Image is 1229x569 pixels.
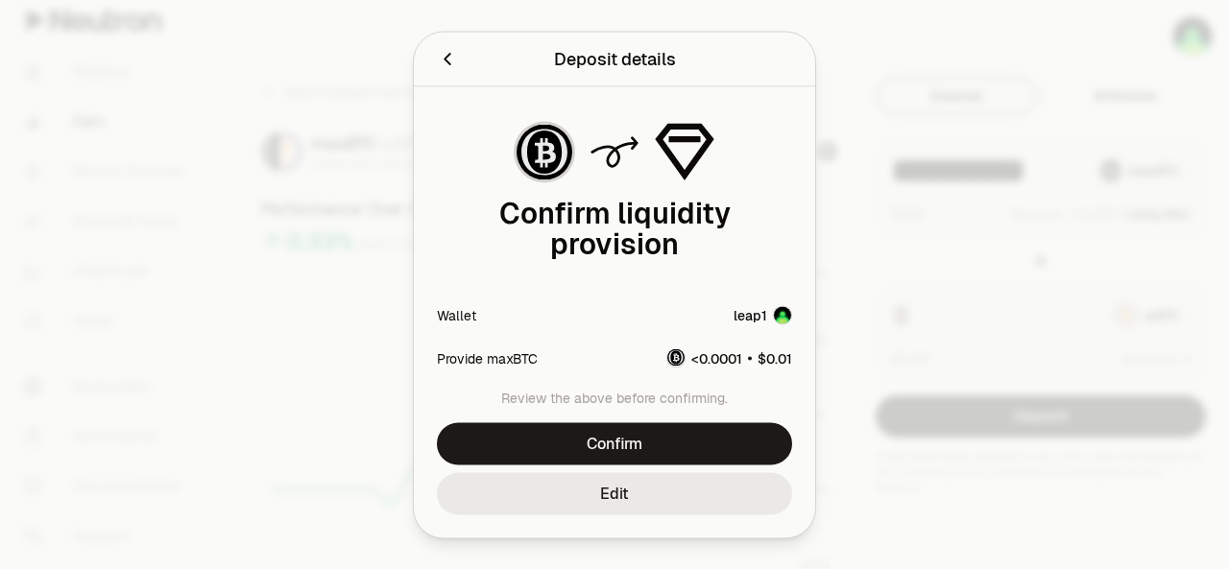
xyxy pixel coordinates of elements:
[734,305,767,324] div: leap1
[734,305,792,324] button: leap1Account Image
[437,388,792,407] div: Review the above before confirming.
[437,472,792,514] button: Edit
[774,306,791,323] img: Account Image
[437,305,476,324] div: Wallet
[437,348,538,367] div: Provide maxBTC
[517,124,572,179] img: maxBTC Logo
[554,45,676,72] div: Deposit details
[437,198,792,259] div: Confirm liquidity provision
[437,45,458,72] button: Back
[437,422,792,464] button: Confirm
[667,349,685,367] img: maxBTC Logo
